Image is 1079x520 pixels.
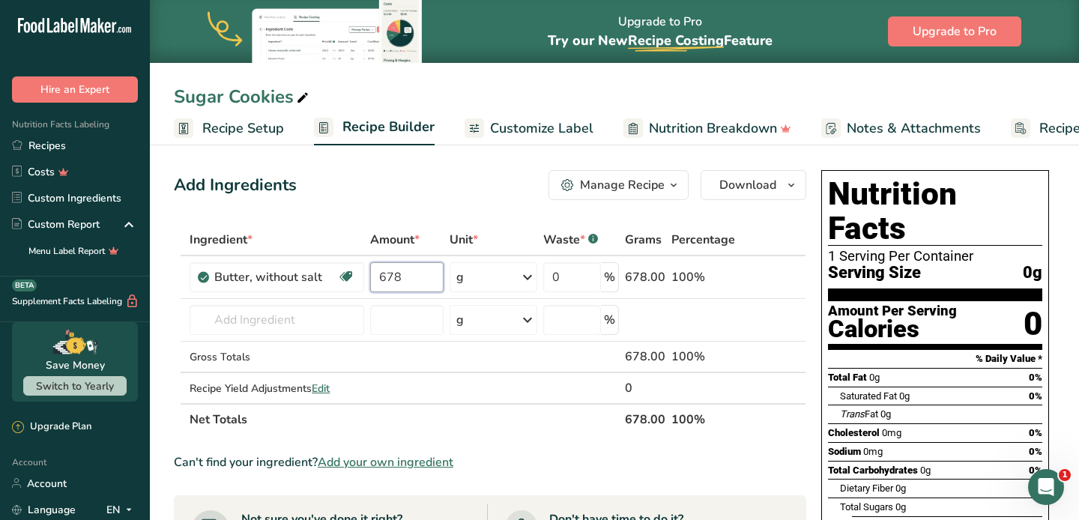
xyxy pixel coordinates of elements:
[869,372,880,383] span: 0g
[214,268,337,286] div: Butter, without salt
[450,231,478,249] span: Unit
[23,376,127,396] button: Switch to Yearly
[548,170,689,200] button: Manage Recipe
[190,381,364,396] div: Recipe Yield Adjustments
[668,403,738,435] th: 100%
[314,110,435,146] a: Recipe Builder
[701,170,806,200] button: Download
[719,176,776,194] span: Download
[465,112,593,145] a: Customize Label
[828,318,957,340] div: Calories
[174,83,312,110] div: Sugar Cookies
[1029,446,1042,457] span: 0%
[625,268,665,286] div: 678.00
[828,304,957,318] div: Amount Per Serving
[821,112,981,145] a: Notes & Attachments
[1029,372,1042,383] span: 0%
[12,76,138,103] button: Hire an Expert
[882,427,901,438] span: 0mg
[580,176,665,194] div: Manage Recipe
[1023,264,1042,282] span: 0g
[548,31,773,49] span: Try our New Feature
[625,379,665,397] div: 0
[828,427,880,438] span: Cholesterol
[840,483,893,494] span: Dietary Fiber
[840,390,897,402] span: Saturated Fat
[920,465,931,476] span: 0g
[1028,469,1064,505] iframe: Intercom live chat
[623,112,791,145] a: Nutrition Breakdown
[1024,304,1042,344] div: 0
[174,453,806,471] div: Can't find your ingredient?
[913,22,997,40] span: Upgrade to Pro
[649,118,777,139] span: Nutrition Breakdown
[622,403,668,435] th: 678.00
[12,279,37,291] div: BETA
[880,408,891,420] span: 0g
[671,268,735,286] div: 100%
[370,231,420,249] span: Amount
[456,311,464,329] div: g
[847,118,981,139] span: Notes & Attachments
[895,483,906,494] span: 0g
[840,408,878,420] span: Fat
[174,112,284,145] a: Recipe Setup
[895,501,906,513] span: 0g
[671,231,735,249] span: Percentage
[456,268,464,286] div: g
[840,501,893,513] span: Total Sugars
[12,420,91,435] div: Upgrade Plan
[46,357,105,373] div: Save Money
[863,446,883,457] span: 0mg
[888,16,1021,46] button: Upgrade to Pro
[190,349,364,365] div: Gross Totals
[899,390,910,402] span: 0g
[1029,465,1042,476] span: 0%
[671,348,735,366] div: 100%
[1029,427,1042,438] span: 0%
[828,446,861,457] span: Sodium
[190,305,364,335] input: Add Ingredient
[174,173,297,198] div: Add Ingredients
[628,31,724,49] span: Recipe Costing
[828,465,918,476] span: Total Carbohydrates
[828,372,867,383] span: Total Fat
[828,177,1042,246] h1: Nutrition Facts
[202,118,284,139] span: Recipe Setup
[1029,390,1042,402] span: 0%
[840,408,865,420] i: Trans
[625,348,665,366] div: 678.00
[312,381,330,396] span: Edit
[1059,469,1071,481] span: 1
[828,249,1042,264] div: 1 Serving Per Container
[36,379,114,393] span: Switch to Yearly
[106,501,138,519] div: EN
[548,1,773,63] div: Upgrade to Pro
[625,231,662,249] span: Grams
[187,403,622,435] th: Net Totals
[828,350,1042,368] section: % Daily Value *
[342,117,435,137] span: Recipe Builder
[318,453,453,471] span: Add your own ingredient
[490,118,593,139] span: Customize Label
[190,231,253,249] span: Ingredient
[828,264,921,282] span: Serving Size
[543,231,598,249] div: Waste
[12,217,100,232] div: Custom Report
